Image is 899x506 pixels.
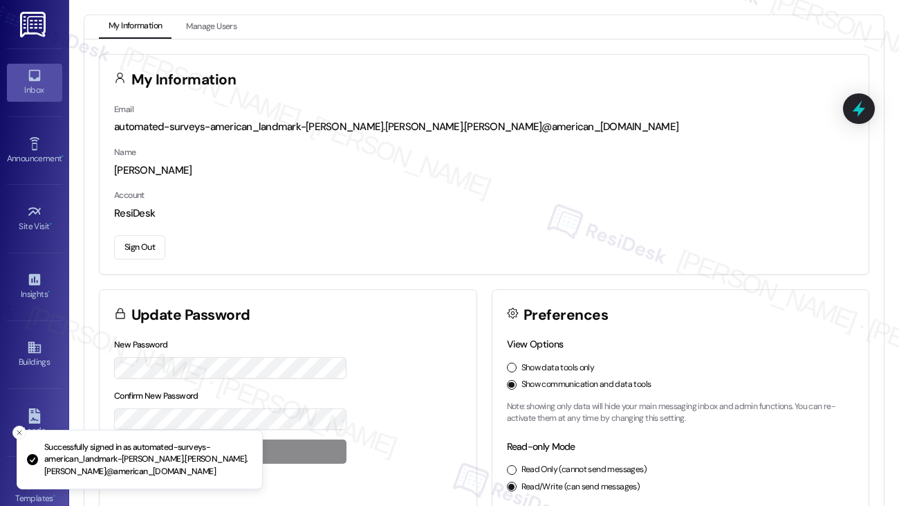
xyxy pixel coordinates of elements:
img: ResiDesk Logo [20,12,48,37]
p: Note: showing only data will hide your main messaging inbox and admin functions. You can re-activ... [507,401,855,425]
p: Successfully signed in as automated-surveys-american_landmark-[PERSON_NAME].[PERSON_NAME].[PERSON... [44,442,251,478]
div: automated-surveys-american_landmark-[PERSON_NAME].[PERSON_NAME].[PERSON_NAME]@american_[DOMAIN_NAME] [114,120,854,134]
label: Name [114,147,136,158]
span: • [48,287,50,297]
div: ResiDesk [114,206,854,221]
a: Site Visit • [7,200,62,237]
span: • [50,219,52,229]
button: Sign Out [114,235,165,260]
a: Buildings [7,336,62,373]
a: Insights • [7,268,62,305]
h3: My Information [131,73,237,87]
label: Confirm New Password [114,390,198,401]
div: [PERSON_NAME] [114,163,854,178]
label: New Password [114,339,168,350]
label: Show data tools only [521,362,595,374]
label: Read Only (cannot send messages) [521,464,647,476]
h3: Update Password [131,308,250,323]
a: Leads [7,404,62,442]
label: Email [114,104,133,115]
span: • [62,152,64,161]
label: Show communication and data tools [521,379,651,391]
label: Account [114,190,145,201]
a: Inbox [7,64,62,101]
label: Read-only Mode [507,440,575,453]
span: • [53,491,55,501]
button: Manage Users [176,15,246,39]
button: Close toast [12,426,26,440]
h3: Preferences [523,308,608,323]
label: View Options [507,338,564,350]
button: My Information [99,15,172,39]
label: Read/Write (can send messages) [521,481,640,494]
